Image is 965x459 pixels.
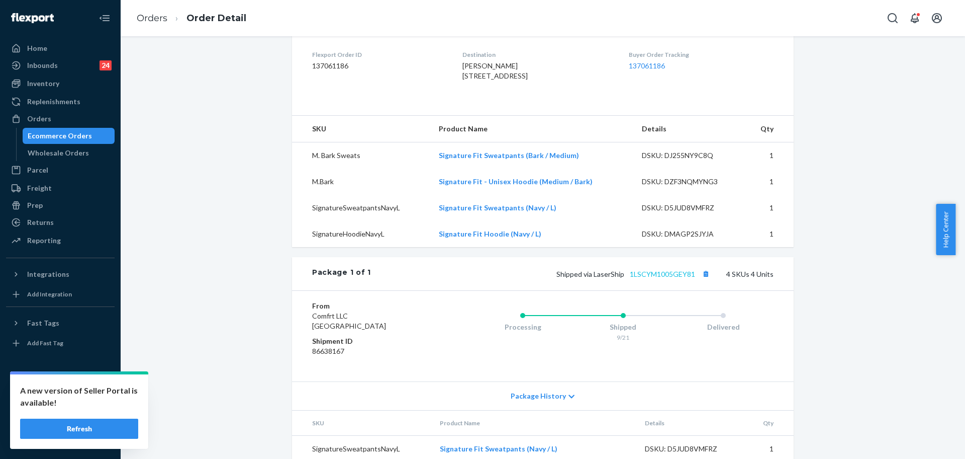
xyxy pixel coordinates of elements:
td: SignatureSweatpantsNavyL [292,195,431,221]
dt: Shipment ID [312,336,432,346]
span: Comfrt LLC [GEOGRAPHIC_DATA] [312,312,386,330]
a: Ecommerce Orders [23,128,115,144]
img: Flexport logo [11,13,54,23]
a: Signature Fit - Unisex Hoodie (Medium / Bark) [439,177,593,186]
button: Integrations [6,266,115,282]
a: Inbounds24 [6,57,115,73]
button: Close Navigation [94,8,115,28]
div: Inventory [27,79,59,89]
div: Parcel [27,165,48,175]
a: Parcel [6,162,115,178]
div: Fast Tags [27,318,59,328]
a: Signature Fit Sweatpants (Navy / L) [439,203,556,212]
a: Orders [137,13,167,24]
div: Delivered [673,322,774,332]
dt: Destination [462,50,612,59]
th: Qty [747,411,794,436]
th: SKU [292,411,432,436]
div: Returns [27,217,54,227]
a: Orders [6,111,115,127]
th: SKU [292,116,431,142]
a: 137061186 [629,61,665,70]
div: Inbounds [27,60,58,70]
div: Integrations [27,269,69,279]
button: Open account menu [927,8,947,28]
div: DSKU: DMAGP2SJYJA [642,229,736,239]
a: Add Fast Tag [6,335,115,351]
a: Talk to Support [6,397,115,413]
dd: 86638167 [312,346,432,356]
div: DSKU: D5JUD8VMFRZ [642,203,736,213]
span: Package History [511,391,566,401]
th: Details [637,411,747,436]
span: Shipped via LaserShip [556,270,712,278]
div: 24 [100,60,112,70]
button: Fast Tags [6,315,115,331]
div: Processing [472,322,573,332]
div: Package 1 of 1 [312,267,371,280]
td: 1 [744,169,794,195]
div: Replenishments [27,97,80,107]
button: Give Feedback [6,431,115,447]
div: Ecommerce Orders [28,131,92,141]
a: Signature Fit Sweatpants (Navy / L) [440,444,557,453]
button: Copy tracking number [699,267,712,280]
dt: Buyer Order Tracking [629,50,774,59]
dt: From [312,301,432,311]
button: Open Search Box [883,8,903,28]
div: DSKU: DZF3NQMYNG3 [642,177,736,187]
a: Help Center [6,414,115,430]
th: Details [634,116,744,142]
button: Help Center [936,204,955,255]
a: Replenishments [6,94,115,110]
th: Product Name [432,411,636,436]
a: Returns [6,214,115,231]
a: Settings [6,379,115,396]
div: 9/21 [573,333,673,342]
a: Order Detail [186,13,246,24]
div: Reporting [27,236,61,246]
td: 1 [744,142,794,169]
a: Reporting [6,233,115,249]
div: Home [27,43,47,53]
td: 1 [744,221,794,247]
div: Orders [27,114,51,124]
td: 1 [744,195,794,221]
a: 1LSCYM1005GEY81 [630,270,695,278]
a: Signature Fit Sweatpants (Bark / Medium) [439,151,579,160]
button: Refresh [20,419,138,439]
a: Home [6,40,115,56]
div: DSKU: DJ255NY9C8Q [642,150,736,161]
td: SignatureHoodieNavyL [292,221,431,247]
td: M. Bark Sweats [292,142,431,169]
a: Signature Fit Hoodie (Navy / L) [439,229,541,238]
button: Open notifications [905,8,925,28]
a: Prep [6,197,115,213]
a: Freight [6,180,115,196]
td: M.Bark [292,169,431,195]
div: Prep [27,200,43,210]
th: Product Name [431,116,634,142]
span: [PERSON_NAME] [STREET_ADDRESS] [462,61,528,80]
ol: breadcrumbs [129,4,254,33]
p: A new version of Seller Portal is available! [20,385,138,409]
div: 4 SKUs 4 Units [371,267,774,280]
div: Wholesale Orders [28,148,89,158]
div: DSKU: D5JUD8VMFRZ [645,444,739,454]
a: Wholesale Orders [23,145,115,161]
div: Add Fast Tag [27,339,63,347]
dt: Flexport Order ID [312,50,446,59]
div: Freight [27,183,52,193]
div: Add Integration [27,290,72,298]
th: Qty [744,116,794,142]
div: Shipped [573,322,673,332]
dd: 137061186 [312,61,446,71]
a: Add Integration [6,286,115,302]
a: Inventory [6,75,115,92]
